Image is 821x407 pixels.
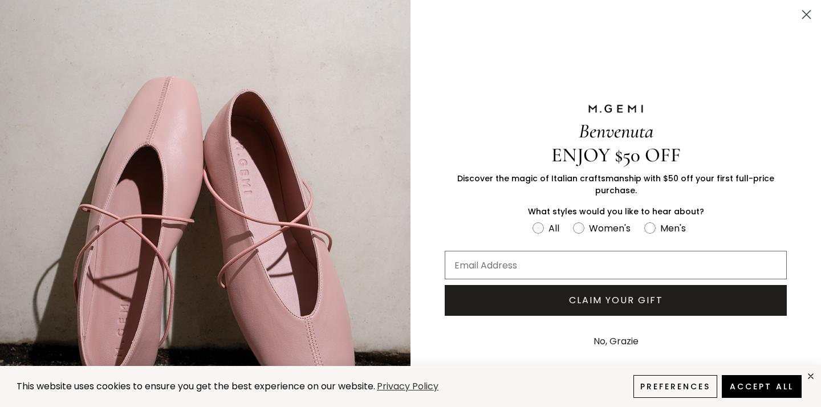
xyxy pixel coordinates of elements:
[796,5,816,25] button: Close dialog
[445,251,787,279] input: Email Address
[457,173,774,196] span: Discover the magic of Italian craftsmanship with $50 off your first full-price purchase.
[587,104,644,114] img: M.GEMI
[375,380,440,394] a: Privacy Policy (opens in a new tab)
[528,206,704,217] span: What styles would you like to hear about?
[579,119,653,143] span: Benvenuta
[445,285,787,316] button: CLAIM YOUR GIFT
[660,221,686,235] div: Men's
[548,221,559,235] div: All
[633,375,717,398] button: Preferences
[806,372,815,381] div: close
[589,221,631,235] div: Women's
[17,380,375,393] span: This website uses cookies to ensure you get the best experience on our website.
[588,327,644,356] button: No, Grazie
[722,375,802,398] button: Accept All
[551,143,681,167] span: ENJOY $50 OFF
